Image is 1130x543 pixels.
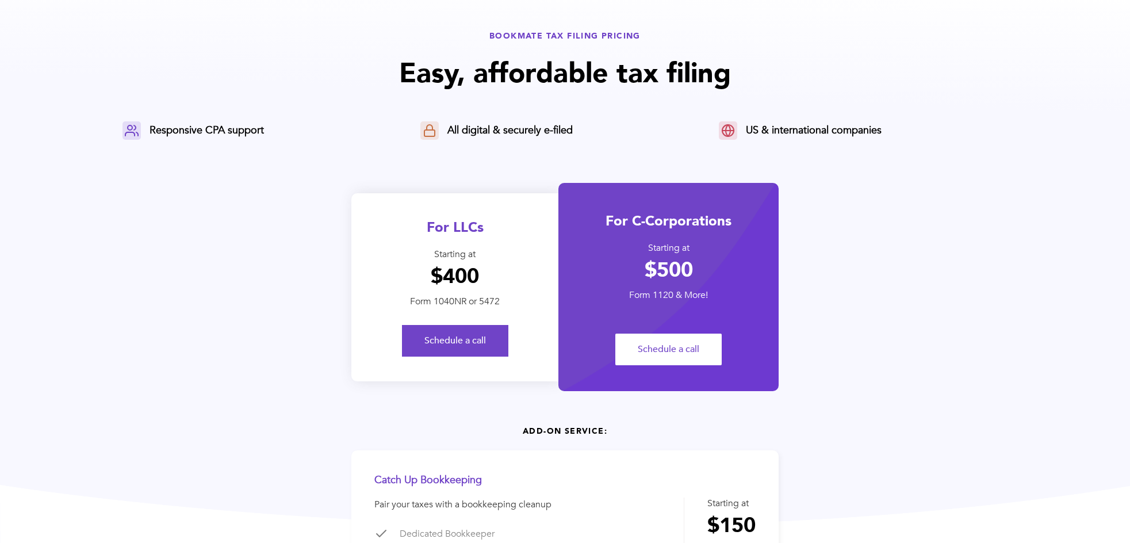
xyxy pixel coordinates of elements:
[374,473,561,487] div: Catch Up Bookkeeping
[351,264,558,289] h1: $400
[707,498,756,510] div: Starting at
[615,334,722,365] a: Schedule a call
[122,426,1008,437] div: ADD-ON SERVICE:
[351,218,558,237] div: For LLCs
[122,30,1008,41] div: BOOKMATE TAX FILING PRICING
[400,527,561,541] div: Dedicated Bookkeeper
[558,289,779,301] div: Form 1120 & More!
[122,55,1008,93] h1: Easy, affordable tax filing
[374,499,561,511] div: Pair your taxes with a bookkeeping cleanup
[447,124,573,137] div: All digital & securely e-filed
[558,212,779,231] div: For C-Corporations
[746,124,882,137] div: US & international companies
[558,242,779,254] div: Starting at
[150,124,264,137] div: Responsive CPA support
[351,296,558,308] div: Form 1040NR or 5472
[707,513,756,538] h1: $150
[558,258,779,283] h1: $500
[351,248,558,261] div: Starting at
[402,325,508,357] a: Schedule a call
